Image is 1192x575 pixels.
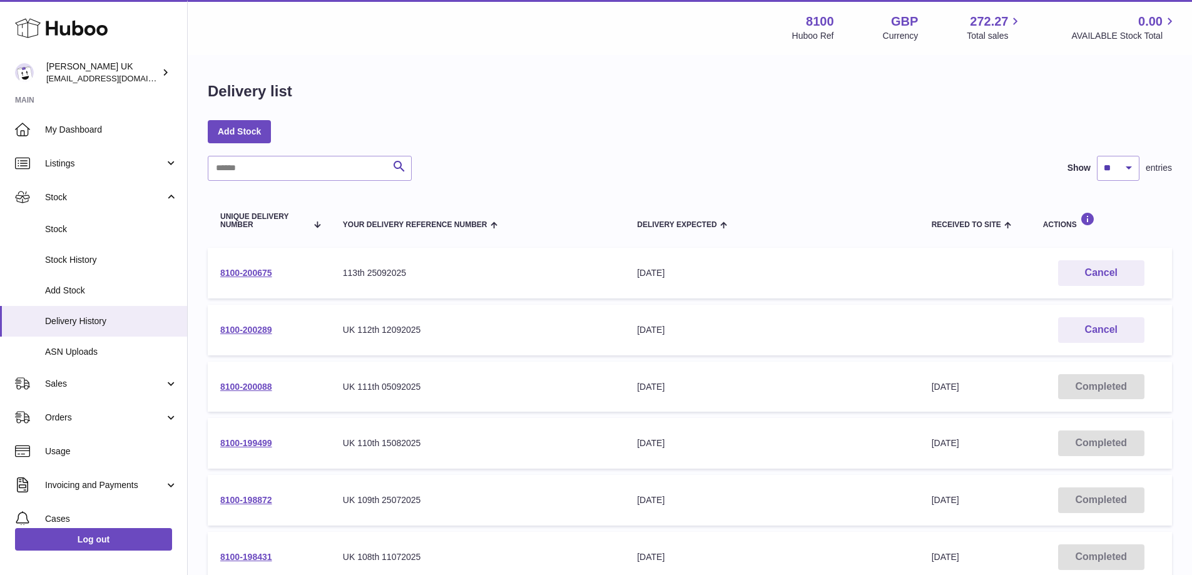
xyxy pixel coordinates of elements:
h1: Delivery list [208,81,292,101]
span: Cases [45,513,178,525]
span: Add Stock [45,285,178,297]
a: Add Stock [208,120,271,143]
span: Listings [45,158,165,170]
div: [DATE] [637,267,906,279]
div: 113th 25092025 [343,267,612,279]
a: 8100-199499 [220,438,272,448]
button: Cancel [1058,317,1144,343]
span: ASN Uploads [45,346,178,358]
span: My Dashboard [45,124,178,136]
strong: 8100 [806,13,834,30]
div: UK 111th 05092025 [343,381,612,393]
div: UK 110th 15082025 [343,437,612,449]
div: [DATE] [637,551,906,563]
span: [DATE] [932,552,959,562]
span: [DATE] [932,438,959,448]
div: Huboo Ref [792,30,834,42]
span: Sales [45,378,165,390]
span: Invoicing and Payments [45,479,165,491]
span: Usage [45,445,178,457]
span: Unique Delivery Number [220,213,307,229]
span: Stock [45,223,178,235]
span: Delivery History [45,315,178,327]
span: entries [1146,162,1172,174]
a: 0.00 AVAILABLE Stock Total [1071,13,1177,42]
div: [PERSON_NAME] UK [46,61,159,84]
span: Orders [45,412,165,424]
span: AVAILABLE Stock Total [1071,30,1177,42]
a: 8100-200675 [220,268,272,278]
span: [EMAIL_ADDRESS][DOMAIN_NAME] [46,73,184,83]
a: 8100-200289 [220,325,272,335]
label: Show [1067,162,1091,174]
strong: GBP [891,13,918,30]
img: emotion88hk@gmail.com [15,63,34,82]
div: [DATE] [637,324,906,336]
div: Currency [883,30,919,42]
button: Cancel [1058,260,1144,286]
div: [DATE] [637,494,906,506]
div: UK 108th 11072025 [343,551,612,563]
span: Received to Site [932,221,1001,229]
a: 8100-200088 [220,382,272,392]
a: 8100-198872 [220,495,272,505]
span: 272.27 [970,13,1008,30]
div: [DATE] [637,437,906,449]
span: Your Delivery Reference Number [343,221,487,229]
a: Log out [15,528,172,551]
span: [DATE] [932,495,959,505]
div: Actions [1043,212,1159,229]
span: Stock [45,191,165,203]
a: 272.27 Total sales [967,13,1022,42]
div: UK 112th 12092025 [343,324,612,336]
a: 8100-198431 [220,552,272,562]
span: Delivery Expected [637,221,716,229]
div: [DATE] [637,381,906,393]
span: Stock History [45,254,178,266]
span: Total sales [967,30,1022,42]
span: [DATE] [932,382,959,392]
div: UK 109th 25072025 [343,494,612,506]
span: 0.00 [1138,13,1163,30]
